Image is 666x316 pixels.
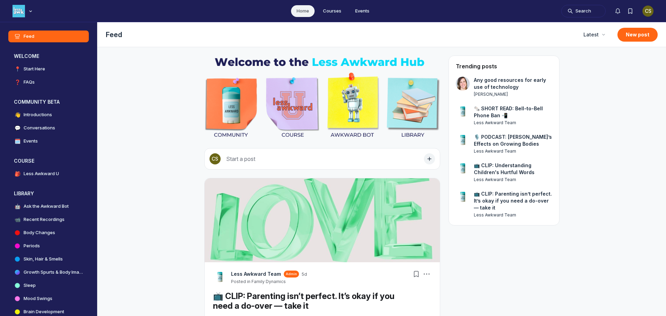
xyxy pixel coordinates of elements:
[411,269,421,279] button: Bookmarks
[24,170,59,177] h4: Less Awkward U
[612,5,624,17] button: Notifications
[24,111,52,118] h4: Introductions
[24,295,52,302] h4: Mood Swings
[14,157,34,164] h3: COURSE
[231,271,281,277] a: View Less Awkward Team profile
[8,96,89,108] button: COMMUNITY BETACollapse space
[24,308,64,315] h4: Brain Development
[8,200,89,212] a: 🤖Ask the Awkward Bot
[474,134,552,147] a: 🎙️ PODCAST: [PERSON_NAME]’s Effects on Growing Bodies
[286,272,297,276] span: Admin
[8,51,89,62] button: WELCOMECollapse space
[24,203,69,210] h4: Ask the Awkward Bot
[97,22,666,47] header: Page Header
[24,66,45,72] h4: Start Here
[24,242,40,249] h4: Periods
[24,229,55,236] h4: Body Changes
[106,30,574,40] h1: Feed
[456,190,470,204] a: View user profile
[14,203,21,210] span: 🤖
[14,170,21,177] span: 🎒
[24,282,36,289] h4: Sleep
[8,293,89,305] a: Mood Swings
[14,66,21,72] span: 📍
[456,63,497,70] h4: Trending posts
[474,148,552,154] a: View user profile
[8,122,89,134] a: 💬Conversations
[24,125,55,131] h4: Conversations
[474,120,552,126] a: View user profile
[8,214,89,225] a: 📹Recent Recordings
[226,155,255,162] span: Start a post
[24,79,35,86] h4: FAQs
[8,168,89,180] a: 🎒Less Awkward U
[8,280,89,291] a: Sleep
[14,190,34,197] h3: LIBRARY
[14,138,21,145] span: 🗓️
[456,162,470,176] a: View user profile
[8,240,89,252] a: Periods
[204,148,440,170] button: Start a post
[14,53,39,60] h3: WELCOME
[231,271,307,284] button: View Less Awkward Team profileAdmin5dPosted in Family Dynamics
[291,5,315,17] a: Home
[8,76,89,88] a: ❓FAQs
[422,269,432,279] button: Post actions
[8,253,89,265] a: Skin, Hair & Smells
[302,272,307,277] a: 5d
[14,99,60,105] h3: COMMUNITY BETA
[456,134,470,147] a: View user profile
[24,256,63,263] h4: Skin, Hair & Smells
[474,162,552,176] a: 📺 CLIP: Understanding Children's Hurtful Words
[24,138,38,145] h4: Events
[624,5,637,17] button: Bookmarks
[8,109,89,121] a: 👋Introductions
[317,5,347,17] a: Courses
[456,77,470,91] a: View user profile
[213,271,227,284] a: View Less Awkward Team profile
[8,188,89,199] button: LIBRARYCollapse space
[617,28,658,42] button: New post
[210,153,221,164] div: CS
[579,28,609,41] button: Latest
[12,4,34,18] button: Less Awkward Hub logo
[24,33,34,40] h4: Feed
[8,266,89,278] a: Growth Spurts & Body Image
[642,6,654,17] div: CS
[474,105,552,119] a: 🗞️ SHORT READ: Bell-to-Bell Phone Ban 📲
[474,212,552,218] a: View user profile
[642,6,654,17] button: User menu options
[350,5,375,17] a: Events
[14,216,21,223] span: 📹
[24,216,65,223] h4: Recent Recordings
[474,77,552,91] a: Any good resources for early use of technology
[213,291,394,311] a: 📺 CLIP: Parenting isn’t perfect. It’s okay if you need a do-over — take it
[8,155,89,166] button: COURSECollapse space
[561,5,606,17] button: Search
[12,5,25,17] img: Less Awkward Hub logo
[474,177,552,183] a: View user profile
[8,135,89,147] a: 🗓️Events
[583,31,599,38] span: Latest
[8,31,89,42] a: Feed
[231,279,286,284] button: Posted in Family Dynamics
[14,79,21,86] span: ❓
[205,178,440,262] img: post cover image
[14,111,21,118] span: 👋
[8,227,89,239] a: Body Changes
[456,105,470,119] a: View user profile
[474,91,552,97] a: View user profile
[8,63,89,75] a: 📍Start Here
[24,269,83,276] h4: Growth Spurts & Body Image
[474,190,552,211] a: 📺 CLIP: Parenting isn’t perfect. It’s okay if you need a do-over — take it
[14,125,21,131] span: 💬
